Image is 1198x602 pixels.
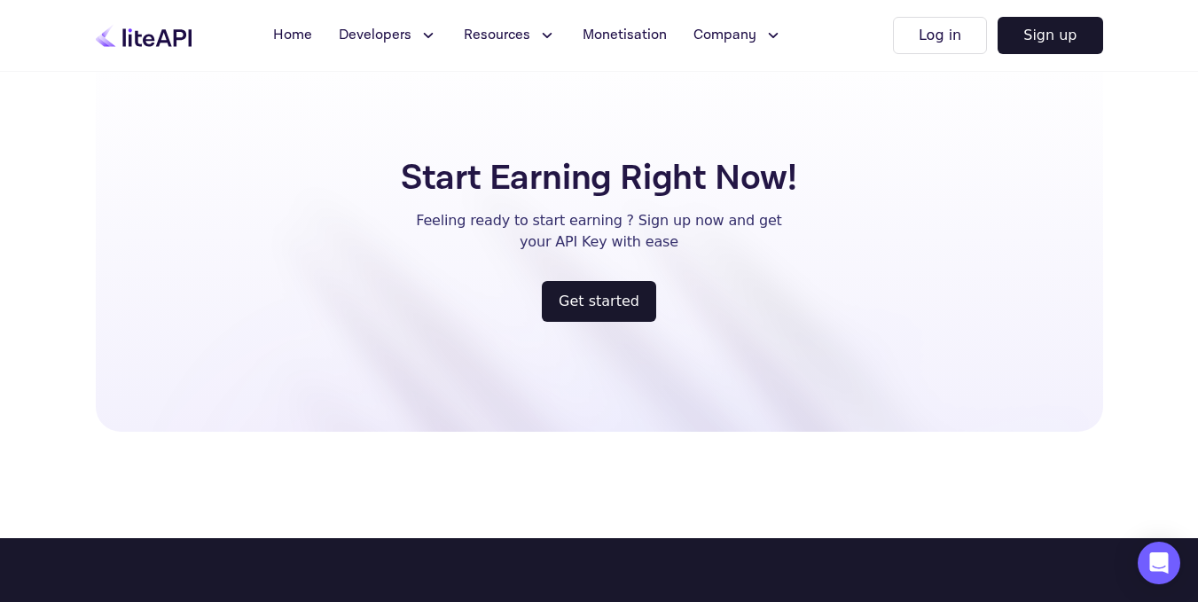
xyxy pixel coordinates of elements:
a: Monetisation [572,18,677,53]
button: Developers [328,18,448,53]
div: Open Intercom Messenger [1138,542,1180,584]
span: Company [693,25,756,46]
span: Monetisation [583,25,667,46]
a: register [542,281,656,322]
span: Resources [464,25,530,46]
span: Developers [339,25,411,46]
button: Get started [542,281,656,322]
span: Home [273,25,312,46]
button: Company [683,18,793,53]
button: Sign up [998,17,1102,54]
button: Log in [893,17,987,54]
h5: Start Earning Right Now! [401,152,797,205]
p: Feeling ready to start earning ? Sign up now and get your API Key with ease [416,210,781,253]
button: Resources [453,18,567,53]
a: Home [262,18,323,53]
